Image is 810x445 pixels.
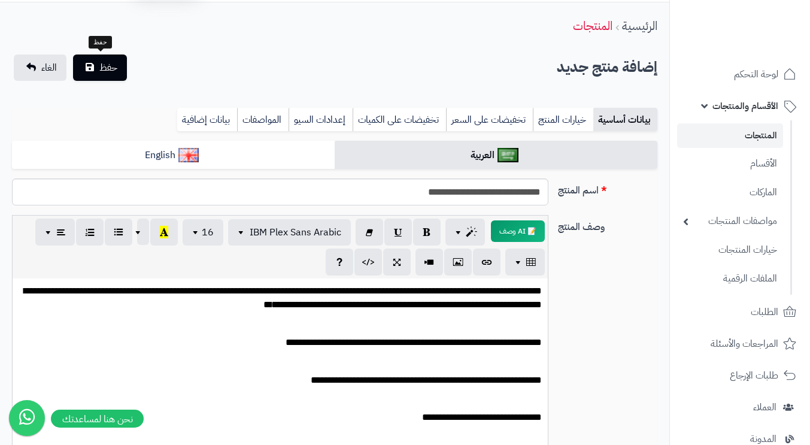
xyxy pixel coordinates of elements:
[677,123,783,148] a: المنتجات
[491,220,545,242] button: 📝 AI وصف
[177,108,237,132] a: بيانات إضافية
[677,329,803,358] a: المراجعات والأسئلة
[335,141,657,170] a: العربية
[677,361,803,390] a: طلبات الإرجاع
[677,60,803,89] a: لوحة التحكم
[677,180,783,205] a: الماركات
[751,304,778,320] span: الطلبات
[677,266,783,292] a: الملفات الرقمية
[557,55,657,80] h2: إضافة منتج جديد
[553,178,662,198] label: اسم المنتج
[677,237,783,263] a: خيارات المنتجات
[99,60,117,75] span: حفظ
[178,148,199,162] img: English
[533,108,593,132] a: خيارات المنتج
[573,17,612,35] a: المنتجات
[89,36,112,49] div: حفظ
[753,399,776,416] span: العملاء
[353,108,446,132] a: تخفيضات على الكميات
[228,219,351,246] button: IBM Plex Sans Arabic
[593,108,657,132] a: بيانات أساسية
[41,60,57,75] span: الغاء
[446,108,533,132] a: تخفيضات على السعر
[622,17,657,35] a: الرئيسية
[677,393,803,422] a: العملاء
[677,298,803,326] a: الطلبات
[677,151,783,177] a: الأقسام
[677,208,783,234] a: مواصفات المنتجات
[289,108,353,132] a: إعدادات السيو
[12,141,335,170] a: English
[14,55,66,81] a: الغاء
[712,98,778,114] span: الأقسام والمنتجات
[711,335,778,352] span: المراجعات والأسئلة
[734,66,778,83] span: لوحة التحكم
[553,215,662,234] label: وصف المنتج
[237,108,289,132] a: المواصفات
[183,219,223,246] button: 16
[730,367,778,384] span: طلبات الإرجاع
[250,225,341,240] span: IBM Plex Sans Arabic
[73,55,127,81] button: حفظ
[497,148,518,162] img: العربية
[202,225,214,240] span: 16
